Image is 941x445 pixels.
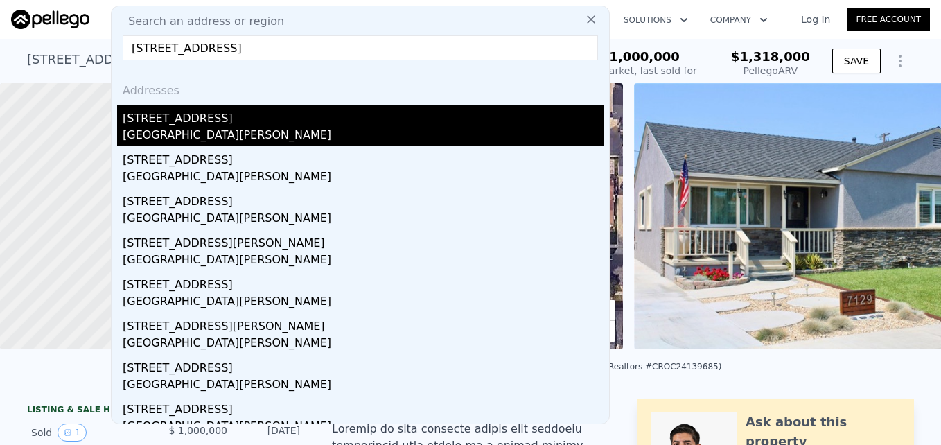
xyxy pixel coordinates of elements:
span: $ 1,000,000 [168,425,227,436]
button: SAVE [832,49,881,73]
div: Sold [31,424,155,442]
div: [DATE] [238,424,300,442]
button: Show Options [886,47,914,75]
div: [GEOGRAPHIC_DATA][PERSON_NAME] [123,210,604,229]
div: [STREET_ADDRESS] [123,146,604,168]
div: Addresses [117,71,604,105]
span: $1,318,000 [731,49,810,64]
div: [STREET_ADDRESS] , [GEOGRAPHIC_DATA] , CA 90808 [27,50,359,69]
div: [STREET_ADDRESS][PERSON_NAME] [123,229,604,252]
span: $1,000,000 [601,49,680,64]
a: Log In [784,12,847,26]
span: Search an address or region [117,13,284,30]
div: [STREET_ADDRESS] [123,105,604,127]
div: [GEOGRAPHIC_DATA][PERSON_NAME] [123,252,604,271]
div: [STREET_ADDRESS] [123,271,604,293]
button: Company [699,8,779,33]
div: [STREET_ADDRESS][PERSON_NAME] [123,313,604,335]
div: [STREET_ADDRESS] [123,396,604,418]
div: [GEOGRAPHIC_DATA][PERSON_NAME] [123,127,604,146]
input: Enter an address, city, region, neighborhood or zip code [123,35,598,60]
button: Solutions [613,8,699,33]
div: [GEOGRAPHIC_DATA][PERSON_NAME] [123,293,604,313]
a: Free Account [847,8,930,31]
div: Off Market, last sold for [583,64,697,78]
button: View historical data [58,424,87,442]
div: [GEOGRAPHIC_DATA][PERSON_NAME] [123,376,604,396]
div: [GEOGRAPHIC_DATA][PERSON_NAME] [123,335,604,354]
div: [STREET_ADDRESS] [123,354,604,376]
div: LISTING & SALE HISTORY [27,404,304,418]
div: [GEOGRAPHIC_DATA][PERSON_NAME] [123,418,604,437]
div: Pellego ARV [731,64,810,78]
div: [GEOGRAPHIC_DATA][PERSON_NAME] [123,168,604,188]
div: [STREET_ADDRESS] [123,188,604,210]
img: Pellego [11,10,89,29]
